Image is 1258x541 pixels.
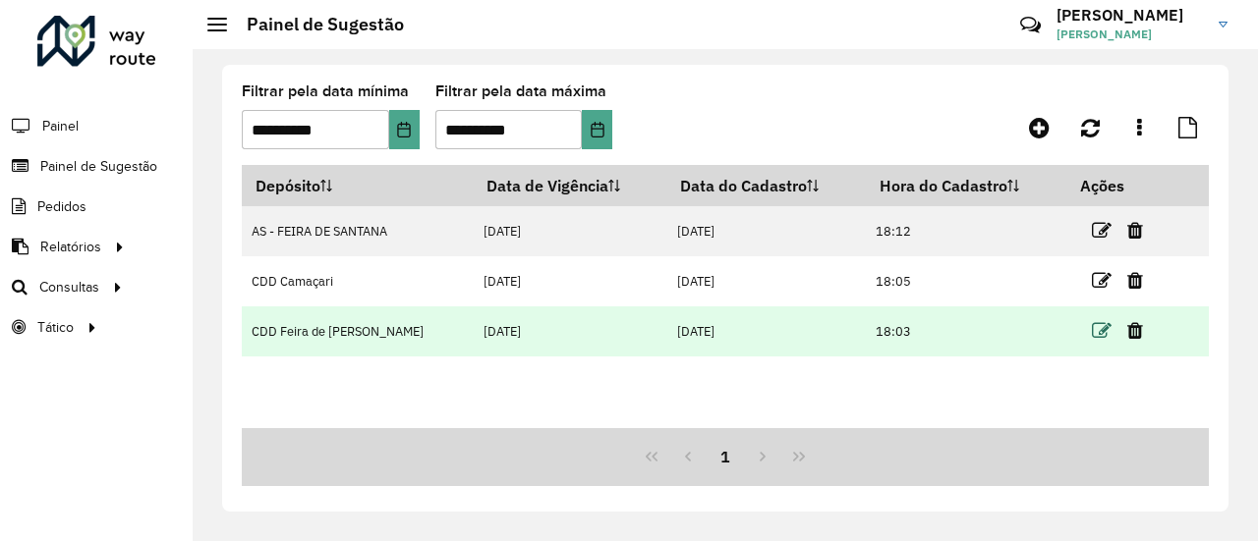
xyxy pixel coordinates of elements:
[242,206,473,256] td: AS - FEIRA DE SANTANA
[1057,26,1204,43] span: [PERSON_NAME]
[37,317,74,338] span: Tático
[42,116,79,136] span: Painel
[37,196,86,217] span: Pedidos
[1057,6,1204,25] h3: [PERSON_NAME]
[1092,267,1112,294] a: Editar
[389,110,420,149] button: Choose Date
[1127,217,1143,243] a: Excluir
[227,14,404,35] h2: Painel de Sugestão
[473,206,666,256] td: [DATE]
[1066,165,1184,206] th: Ações
[866,165,1066,206] th: Hora do Cadastro
[242,306,473,356] td: CDD Feira de [PERSON_NAME]
[473,256,666,306] td: [DATE]
[666,206,866,256] td: [DATE]
[1127,317,1143,344] a: Excluir
[866,206,1066,256] td: 18:12
[866,256,1066,306] td: 18:05
[242,80,409,103] label: Filtrar pela data mínima
[473,165,666,206] th: Data de Vigência
[40,237,101,257] span: Relatórios
[1092,317,1112,344] a: Editar
[666,306,866,356] td: [DATE]
[242,165,473,206] th: Depósito
[1009,4,1052,46] a: Contato Rápido
[39,277,99,298] span: Consultas
[473,306,666,356] td: [DATE]
[582,110,612,149] button: Choose Date
[707,438,744,475] button: 1
[666,165,866,206] th: Data do Cadastro
[435,80,606,103] label: Filtrar pela data máxima
[1127,267,1143,294] a: Excluir
[1092,217,1112,243] a: Editar
[242,256,473,306] td: CDD Camaçari
[40,156,157,177] span: Painel de Sugestão
[866,306,1066,356] td: 18:03
[666,256,866,306] td: [DATE]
